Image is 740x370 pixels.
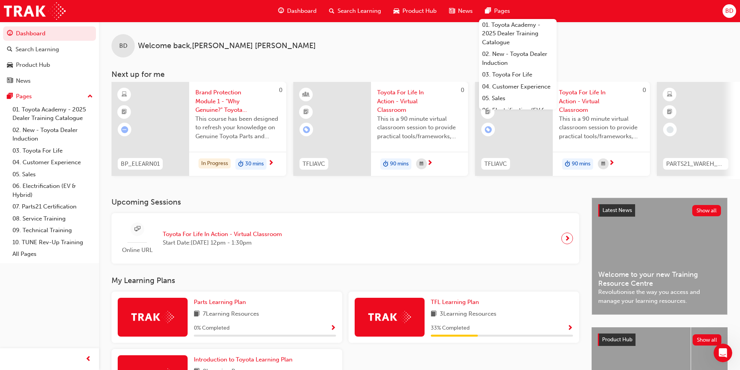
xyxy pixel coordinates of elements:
[431,298,482,307] a: TFL Learning Plan
[9,213,96,225] a: 08. Service Training
[268,160,274,167] span: next-icon
[303,160,325,168] span: TFLIAVC
[602,336,632,343] span: Product Hub
[598,334,721,346] a: Product HubShow all
[567,323,573,333] button: Show Progress
[9,168,96,181] a: 05. Sales
[303,107,309,117] span: booktick-icon
[3,42,96,57] a: Search Learning
[194,309,200,319] span: book-icon
[479,104,557,125] a: 06. Electrification (EV & Hybrid)
[9,224,96,236] a: 09. Technical Training
[598,204,721,217] a: Latest NewsShow all
[3,89,96,104] button: Pages
[238,159,244,169] span: duration-icon
[475,82,650,176] a: 0TFLIAVCToyota For Life In Action - Virtual ClassroomThis is a 90 minute virtual classroom sessio...
[194,355,296,364] a: Introduction to Toyota Learning Plan
[402,7,437,16] span: Product Hub
[16,76,31,85] div: News
[138,42,316,50] span: Welcome back , [PERSON_NAME] [PERSON_NAME]
[9,180,96,201] a: 06. Electrification (EV & Hybrid)
[194,324,230,333] span: 0 % Completed
[131,311,174,323] img: Trak
[484,160,507,168] span: TFLIAVC
[111,276,579,285] h3: My Learning Plans
[9,248,96,260] a: All Pages
[9,104,96,124] a: 01. Toyota Academy - 2025 Dealer Training Catalogue
[394,6,399,16] span: car-icon
[565,159,570,169] span: duration-icon
[9,145,96,157] a: 03. Toyota For Life
[693,334,722,346] button: Show all
[368,311,411,323] img: Trak
[725,7,733,16] span: BD
[431,299,479,306] span: TFL Learning Plan
[592,198,728,315] a: Latest NewsShow allWelcome to your new Training Resource CentreRevolutionise the way you access a...
[163,238,282,247] span: Start Date: [DATE] 12pm - 1:30pm
[567,325,573,332] span: Show Progress
[338,7,381,16] span: Search Learning
[293,82,468,176] a: 0TFLIAVCToyota For Life In Action - Virtual ClassroomThis is a 90 minute virtual classroom sessio...
[667,90,672,100] span: learningResourceType_ELEARNING-icon
[330,325,336,332] span: Show Progress
[3,26,96,41] a: Dashboard
[479,19,557,49] a: 01. Toyota Academy - 2025 Dealer Training Catalogue
[9,201,96,213] a: 07. Parts21 Certification
[494,7,510,16] span: Pages
[598,270,721,288] span: Welcome to your new Training Resource Centre
[198,158,231,169] div: In Progress
[118,219,573,258] a: Online URLToyota For Life In Action - Virtual ClassroomStart Date:[DATE] 12pm - 1:30pm
[427,160,433,167] span: next-icon
[203,309,259,319] span: 7 Learning Resources
[420,159,423,169] span: calendar-icon
[111,198,579,207] h3: Upcoming Sessions
[390,160,409,168] span: 90 mins
[287,7,317,16] span: Dashboard
[303,90,309,100] span: learningResourceType_INSTRUCTOR_LED-icon
[383,159,388,169] span: duration-icon
[16,92,32,101] div: Pages
[85,354,91,364] span: prev-icon
[458,7,473,16] span: News
[642,87,646,94] span: 0
[4,2,66,20] img: Trak
[667,107,672,117] span: booktick-icon
[602,207,632,214] span: Latest News
[119,42,127,50] span: BD
[323,3,387,19] a: search-iconSearch Learning
[194,356,293,363] span: Introduction to Toyota Learning Plan
[7,62,13,69] span: car-icon
[111,82,286,176] a: 0BP_ELEARN01Brand Protection Module 1 - "Why Genuine?" Toyota Genuine Parts and AccessoriesThis c...
[122,90,127,100] span: learningResourceType_ELEARNING-icon
[723,4,736,18] button: BD
[714,344,732,362] iframe: Intercom live chat
[163,230,282,239] span: Toyota For Life In Action - Virtual Classroom
[461,87,464,94] span: 0
[479,48,557,69] a: 02. New - Toyota Dealer Induction
[449,6,455,16] span: news-icon
[272,3,323,19] a: guage-iconDashboard
[121,160,160,168] span: BP_ELEARN01
[9,124,96,145] a: 02. New - Toyota Dealer Induction
[279,87,282,94] span: 0
[195,115,280,141] span: This course has been designed to refresh your knowledge on Genuine Toyota Parts and Accessories s...
[329,6,334,16] span: search-icon
[9,156,96,168] a: 04. Customer Experience
[122,107,127,117] span: booktick-icon
[666,160,725,168] span: PARTS21_WAREH_N1021_EL
[387,3,443,19] a: car-iconProduct Hub
[559,115,644,141] span: This is a 90 minute virtual classroom session to provide practical tools/frameworks, behaviours a...
[99,70,740,79] h3: Next up for me
[278,6,284,16] span: guage-icon
[330,323,336,333] button: Show Progress
[559,88,644,115] span: Toyota For Life In Action - Virtual Classroom
[601,159,605,169] span: calendar-icon
[431,324,470,333] span: 33 % Completed
[194,298,249,307] a: Parts Learning Plan
[440,309,496,319] span: 3 Learning Resources
[16,61,50,69] div: Product Hub
[692,205,721,216] button: Show all
[485,107,491,117] span: booktick-icon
